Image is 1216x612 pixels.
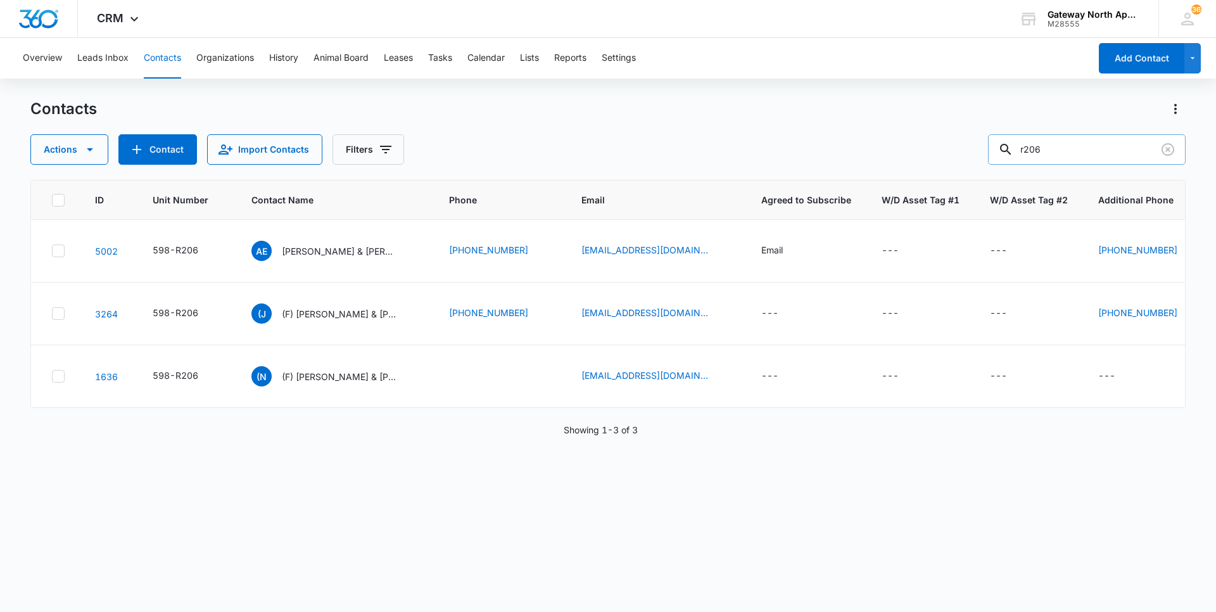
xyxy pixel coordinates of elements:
span: Contact Name [251,193,400,207]
div: Contact Name - (F) Jessica Griffith & Joshua Hepp - Select to Edit Field [251,303,419,324]
p: [PERSON_NAME] & [PERSON_NAME] [282,245,396,258]
span: AE [251,241,272,261]
div: W/D Asset Tag #1 - - Select to Edit Field [882,306,921,321]
button: Actions [30,134,108,165]
a: Navigate to contact details page for (F) Jessica Griffith & Joshua Hepp [95,309,118,319]
div: W/D Asset Tag #1 - - Select to Edit Field [882,369,921,384]
span: Email [581,193,712,207]
a: Navigate to contact details page for Alexis Elkins & Cameron Barnett [95,246,118,257]
div: Additional Phone - - Select to Edit Field [1098,369,1138,384]
div: Unit Number - 598-R206 - Select to Edit Field [153,306,221,321]
div: 598-R206 [153,243,198,257]
button: Contacts [144,38,181,79]
span: Phone [449,193,533,207]
h1: Contacts [30,99,97,118]
button: Filters [332,134,404,165]
span: W/D Asset Tag #2 [990,193,1068,207]
div: Additional Phone - (720) 241-1058 - Select to Edit Field [1098,243,1200,258]
button: Leases [384,38,413,79]
div: --- [990,306,1007,321]
div: --- [1098,369,1115,384]
div: 598-R206 [153,306,198,319]
span: Agreed to Subscribe [761,193,851,207]
div: Phone - 97077606404802526277 - Select to Edit Field [449,374,472,389]
button: Lists [520,38,539,79]
div: Phone - (720) 442-2629 - Select to Edit Field [449,243,551,258]
div: Unit Number - 598-R206 - Select to Edit Field [153,243,221,258]
div: Email - nickyork4@gmail.com - Select to Edit Field [581,369,731,384]
a: [PHONE_NUMBER] [1098,306,1177,319]
button: History [269,38,298,79]
div: W/D Asset Tag #1 - - Select to Edit Field [882,243,921,258]
a: Navigate to contact details page for (F) Nicholas York & Taylor Flibbert [95,371,118,382]
div: Contact Name - Alexis Elkins & Cameron Barnett - Select to Edit Field [251,241,419,261]
div: --- [882,243,899,258]
span: W/D Asset Tag #1 [882,193,959,207]
button: Animal Board [313,38,369,79]
div: Agreed to Subscribe - - Select to Edit Field [761,306,801,321]
div: Additional Phone - (720) 319-1440 - Select to Edit Field [1098,306,1200,321]
div: W/D Asset Tag #2 - - Select to Edit Field [990,369,1030,384]
p: (F) [PERSON_NAME] & [PERSON_NAME] [282,370,396,383]
span: (J [251,303,272,324]
span: Unit Number [153,193,221,207]
div: Email [761,243,783,257]
div: Agreed to Subscribe - Email - Select to Edit Field [761,243,806,258]
button: Reports [554,38,586,79]
div: Email - jgriffith3307@gmail.com - Select to Edit Field [581,306,731,321]
button: Import Contacts [207,134,322,165]
a: [EMAIL_ADDRESS][DOMAIN_NAME] [581,306,708,319]
div: --- [882,306,899,321]
button: Actions [1165,99,1186,119]
div: notifications count [1191,4,1201,15]
button: Clear [1158,139,1178,160]
a: [PHONE_NUMBER] [1098,243,1177,257]
div: account id [1048,20,1140,29]
div: account name [1048,10,1140,20]
div: Contact Name - (F) Nicholas York & Taylor Flibbert - Select to Edit Field [251,366,419,386]
input: Search Contacts [988,134,1186,165]
div: Unit Number - 598-R206 - Select to Edit Field [153,369,221,384]
a: [EMAIL_ADDRESS][DOMAIN_NAME] [581,369,708,382]
div: --- [761,306,778,321]
button: Leads Inbox [77,38,129,79]
button: Settings [602,38,636,79]
div: --- [761,369,778,384]
button: Add Contact [118,134,197,165]
button: Tasks [428,38,452,79]
div: Agreed to Subscribe - - Select to Edit Field [761,369,801,384]
button: Calendar [467,38,505,79]
span: ID [95,193,104,207]
span: 36 [1191,4,1201,15]
div: 598-R206 [153,369,198,382]
div: Phone - (937) 657-7733 - Select to Edit Field [449,306,551,321]
div: --- [882,369,899,384]
button: Overview [23,38,62,79]
div: W/D Asset Tag #2 - - Select to Edit Field [990,306,1030,321]
div: --- [990,243,1007,258]
span: CRM [97,11,123,25]
a: [PHONE_NUMBER] [449,306,528,319]
div: --- [990,369,1007,384]
div: W/D Asset Tag #2 - - Select to Edit Field [990,243,1030,258]
p: (F) [PERSON_NAME] & [PERSON_NAME] [282,307,396,321]
span: Additional Phone [1098,193,1200,207]
p: Showing 1-3 of 3 [564,423,638,437]
a: [PHONE_NUMBER] [449,243,528,257]
button: Add Contact [1099,43,1184,73]
div: Email - alexiselkins2018@gmail.com - Select to Edit Field [581,243,731,258]
span: (N [251,366,272,386]
button: Organizations [196,38,254,79]
a: [EMAIL_ADDRESS][DOMAIN_NAME] [581,243,708,257]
